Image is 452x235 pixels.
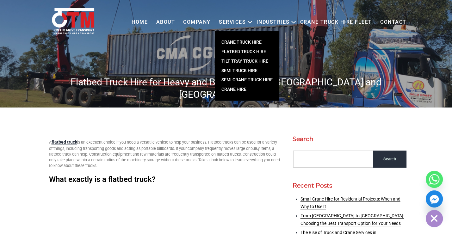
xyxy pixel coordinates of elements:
[215,14,250,31] a: Services
[215,38,279,47] a: CRANE TRUCK HIRE
[215,66,279,76] a: SEMI TRUCK HIRE
[49,139,280,169] div: A is an excellent choice if you need a versatile vehicle to help your business. Flatbed trucks ca...
[426,171,443,188] a: Whatsapp
[215,85,279,94] a: Crane Hire
[127,14,152,31] a: Home
[179,14,215,31] a: COMPANY
[252,14,294,31] a: Industries
[376,14,411,31] a: Contact
[152,14,179,31] a: About
[296,14,376,31] a: Crane Truck Hire Fleet
[215,57,279,66] a: TILT TRAY TRUCK HIRE
[215,47,279,57] a: FLATBED TRUCK HIRE
[373,151,406,168] input: Search
[300,196,400,209] a: Small Crane Hire for Residential Projects: When and Why to Use It
[426,190,443,207] a: Facebook_Messenger
[293,135,406,143] h2: Search
[300,213,404,226] a: From [GEOGRAPHIC_DATA] to [GEOGRAPHIC_DATA]: Choosing the Best Transport Option for Your Needs
[51,7,96,35] img: Otmtransport
[293,182,406,189] h2: Recent Posts
[49,175,280,184] h2: What exactly is a flatbed truck?
[215,75,279,85] a: SEMI CRANE TRUCK HIRE
[52,139,77,145] a: flatbed truck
